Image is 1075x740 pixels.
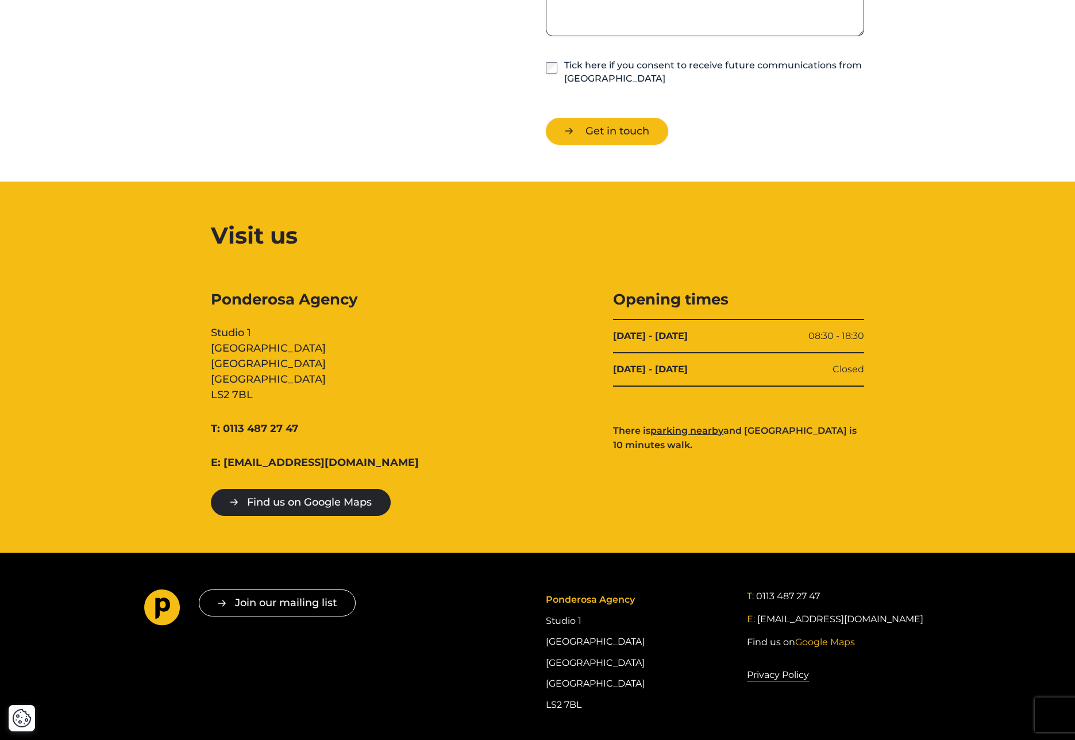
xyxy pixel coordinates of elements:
div: Studio 1 [GEOGRAPHIC_DATA] [GEOGRAPHIC_DATA] [GEOGRAPHIC_DATA] LS2 7BL [211,290,462,403]
a: Find us on Google Maps [211,489,391,516]
span: E: [747,614,755,625]
h3: Opening times [613,290,864,310]
a: Find us onGoogle Maps [747,635,855,649]
a: Privacy Policy [747,668,809,683]
img: Revisit consent button [12,708,32,728]
span: Ponderosa Agency [546,594,635,605]
button: Join our mailing list [199,589,356,616]
span: T: [747,591,754,602]
b: [DATE] - [DATE] [613,363,688,376]
a: Go to homepage [144,589,180,630]
p: There is and [GEOGRAPHIC_DATA] is 10 minutes walk. [613,423,864,453]
b: [DATE] - [DATE] [613,329,688,343]
a: 0113 487 27 47 [756,589,820,603]
h2: Visit us [211,218,864,253]
a: E: [EMAIL_ADDRESS][DOMAIN_NAME] [211,455,419,471]
span: 08:30 - 18:30 [808,329,864,343]
div: Studio 1 [GEOGRAPHIC_DATA] [GEOGRAPHIC_DATA] [GEOGRAPHIC_DATA] LS2 7BL [546,589,730,715]
label: Tick here if you consent to receive future communications from [GEOGRAPHIC_DATA] [564,59,864,86]
button: Get in touch [546,118,668,145]
a: [EMAIL_ADDRESS][DOMAIN_NAME] [757,612,923,626]
button: Cookie Settings [12,708,32,728]
a: parking nearby [650,425,723,436]
span: Closed [833,363,864,376]
span: Google Maps [795,637,855,647]
a: T: 0113 487 27 47 [211,421,298,437]
span: Ponderosa Agency [211,290,462,310]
